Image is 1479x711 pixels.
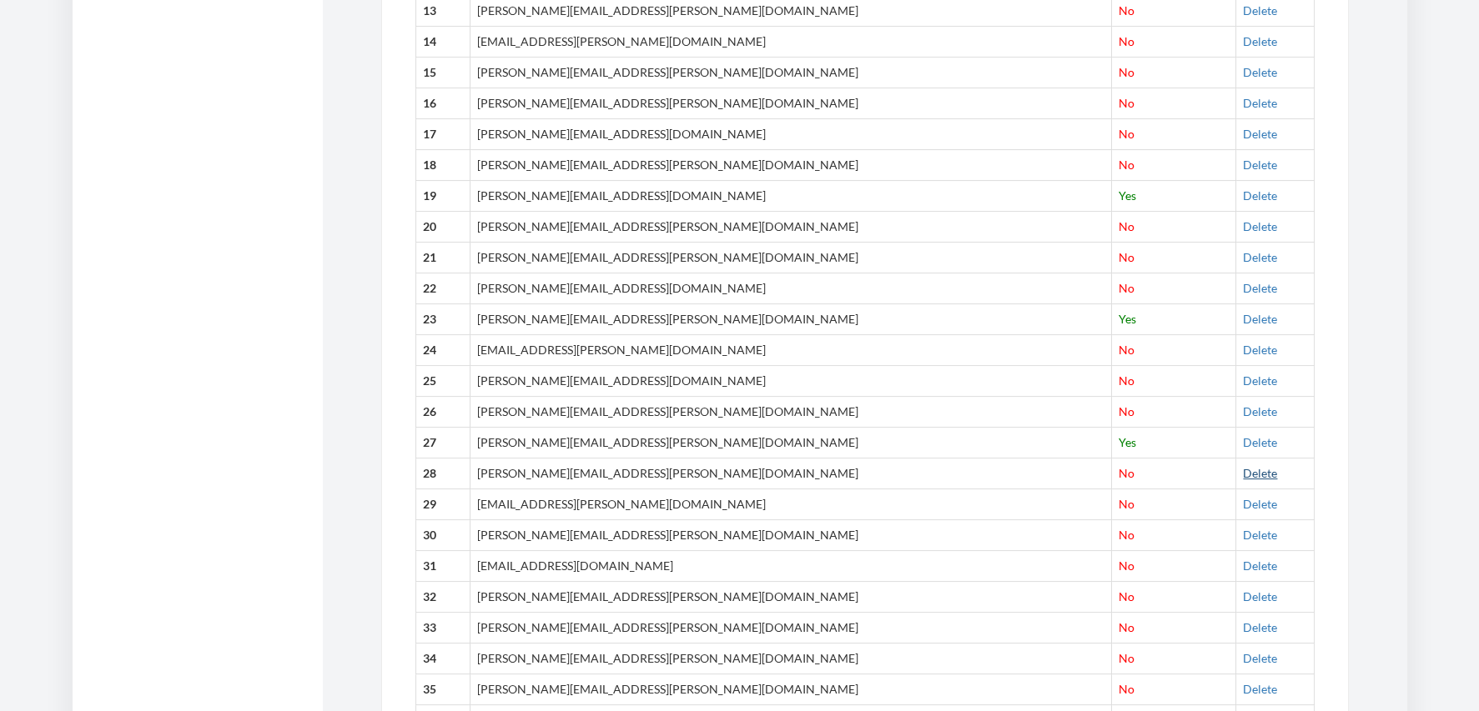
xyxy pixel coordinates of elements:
[1243,466,1277,480] a: Delete
[1119,250,1134,264] span: No
[470,304,1112,335] td: [PERSON_NAME][EMAIL_ADDRESS][PERSON_NAME][DOMAIN_NAME]
[415,458,470,488] th: 28
[415,212,470,243] th: 20
[415,519,470,550] th: 30
[470,273,1112,304] td: [PERSON_NAME][EMAIL_ADDRESS][DOMAIN_NAME]
[1119,343,1134,357] span: No
[415,181,470,212] th: 19
[1243,558,1277,573] a: Delete
[470,458,1112,488] td: [PERSON_NAME][EMAIL_ADDRESS][PERSON_NAME][DOMAIN_NAME]
[1243,651,1277,665] a: Delete
[415,366,470,397] th: 25
[1119,34,1134,48] span: No
[415,243,470,273] th: 21
[1119,219,1134,233] span: No
[415,427,470,458] th: 27
[1243,127,1277,141] a: Delete
[1243,188,1277,203] a: Delete
[1119,373,1134,388] span: No
[1243,589,1277,603] a: Delete
[1243,250,1277,264] a: Delete
[1243,528,1277,542] a: Delete
[470,366,1112,397] td: [PERSON_NAME][EMAIL_ADDRESS][DOMAIN_NAME]
[1243,96,1277,110] a: Delete
[470,581,1112,612] td: [PERSON_NAME][EMAIL_ADDRESS][PERSON_NAME][DOMAIN_NAME]
[1119,466,1134,480] span: No
[470,212,1112,243] td: [PERSON_NAME][EMAIL_ADDRESS][PERSON_NAME][DOMAIN_NAME]
[470,643,1112,673] td: [PERSON_NAME][EMAIL_ADDRESS][PERSON_NAME][DOMAIN_NAME]
[1119,589,1134,603] span: No
[1119,497,1134,511] span: No
[1119,96,1134,110] span: No
[470,119,1112,150] td: [PERSON_NAME][EMAIL_ADDRESS][DOMAIN_NAME]
[1119,620,1134,634] span: No
[1119,682,1134,696] span: No
[415,273,470,304] th: 22
[415,88,470,119] th: 16
[33,12,93,27] span: Support
[1243,435,1277,449] a: Delete
[1119,404,1134,418] span: No
[470,550,1112,581] td: [EMAIL_ADDRESS][DOMAIN_NAME]
[1119,65,1134,79] span: No
[1243,373,1277,388] a: Delete
[1119,435,1136,449] span: Yes
[470,335,1112,366] td: [EMAIL_ADDRESS][PERSON_NAME][DOMAIN_NAME]
[415,550,470,581] th: 31
[415,119,470,150] th: 17
[415,27,470,58] th: 14
[415,612,470,643] th: 33
[1243,281,1277,295] a: Delete
[1243,65,1277,79] a: Delete
[415,335,470,366] th: 24
[1119,528,1134,542] span: No
[1243,497,1277,511] a: Delete
[1119,127,1134,141] span: No
[1243,158,1277,172] a: Delete
[1119,3,1134,18] span: No
[415,488,470,519] th: 29
[1119,651,1134,665] span: No
[470,58,1112,88] td: [PERSON_NAME][EMAIL_ADDRESS][PERSON_NAME][DOMAIN_NAME]
[415,150,470,181] th: 18
[1243,219,1277,233] a: Delete
[415,643,470,673] th: 34
[1243,620,1277,634] a: Delete
[470,612,1112,643] td: [PERSON_NAME][EMAIL_ADDRESS][PERSON_NAME][DOMAIN_NAME]
[470,243,1112,273] td: [PERSON_NAME][EMAIL_ADDRESS][PERSON_NAME][DOMAIN_NAME]
[470,88,1112,119] td: [PERSON_NAME][EMAIL_ADDRESS][PERSON_NAME][DOMAIN_NAME]
[415,396,470,427] th: 26
[470,396,1112,427] td: [PERSON_NAME][EMAIL_ADDRESS][PERSON_NAME][DOMAIN_NAME]
[470,27,1112,58] td: [EMAIL_ADDRESS][PERSON_NAME][DOMAIN_NAME]
[1119,312,1136,326] span: Yes
[1243,682,1277,696] a: Delete
[415,58,470,88] th: 15
[470,150,1112,181] td: [PERSON_NAME][EMAIL_ADDRESS][PERSON_NAME][DOMAIN_NAME]
[470,181,1112,212] td: [PERSON_NAME][EMAIL_ADDRESS][DOMAIN_NAME]
[1119,558,1134,573] span: No
[470,519,1112,550] td: [PERSON_NAME][EMAIL_ADDRESS][PERSON_NAME][DOMAIN_NAME]
[470,673,1112,704] td: [PERSON_NAME][EMAIL_ADDRESS][PERSON_NAME][DOMAIN_NAME]
[1243,3,1277,18] a: Delete
[415,304,470,335] th: 23
[470,427,1112,458] td: [PERSON_NAME][EMAIL_ADDRESS][PERSON_NAME][DOMAIN_NAME]
[415,581,470,612] th: 32
[1119,188,1136,203] span: Yes
[1243,343,1277,357] a: Delete
[1243,404,1277,418] a: Delete
[1243,34,1277,48] a: Delete
[1119,281,1134,295] span: No
[1119,158,1134,172] span: No
[470,488,1112,519] td: [EMAIL_ADDRESS][PERSON_NAME][DOMAIN_NAME]
[1243,312,1277,326] a: Delete
[415,673,470,704] th: 35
